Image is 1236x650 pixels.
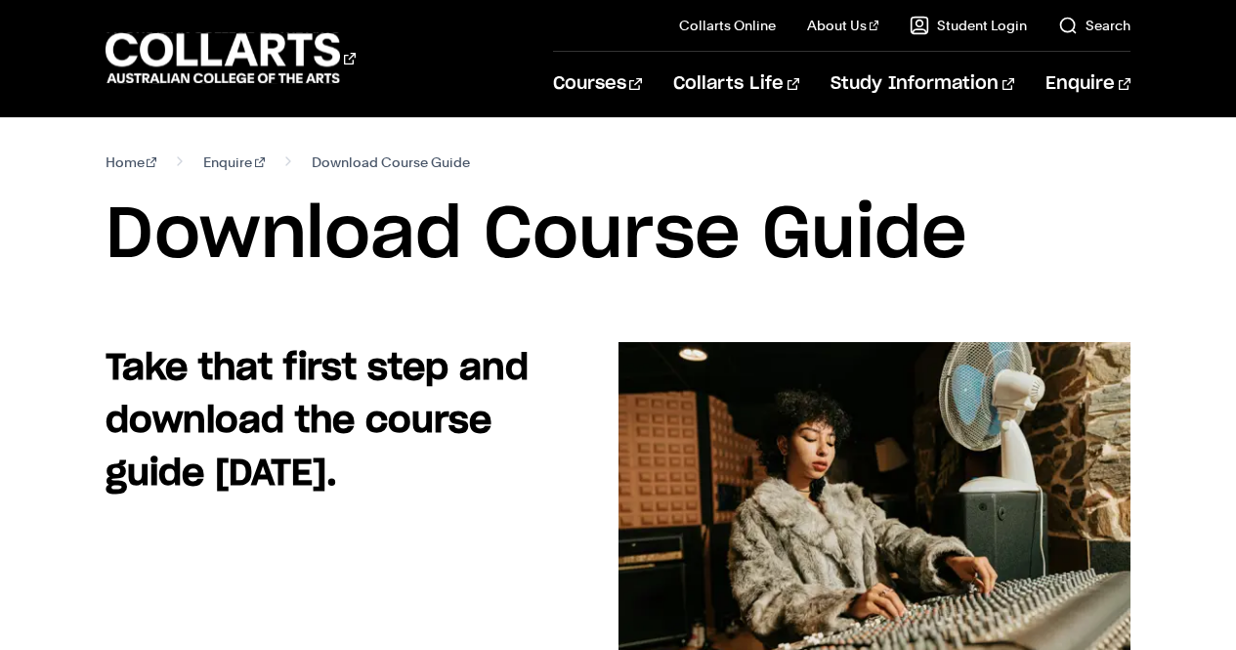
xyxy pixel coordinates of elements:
[673,52,799,116] a: Collarts Life
[312,149,470,176] span: Download Course Guide
[106,351,529,492] strong: Take that first step and download the course guide [DATE].
[807,16,879,35] a: About Us
[203,149,265,176] a: Enquire
[106,30,356,86] div: Go to homepage
[910,16,1027,35] a: Student Login
[106,149,157,176] a: Home
[553,52,642,116] a: Courses
[831,52,1014,116] a: Study Information
[1058,16,1130,35] a: Search
[106,192,1131,280] h1: Download Course Guide
[1045,52,1130,116] a: Enquire
[679,16,776,35] a: Collarts Online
